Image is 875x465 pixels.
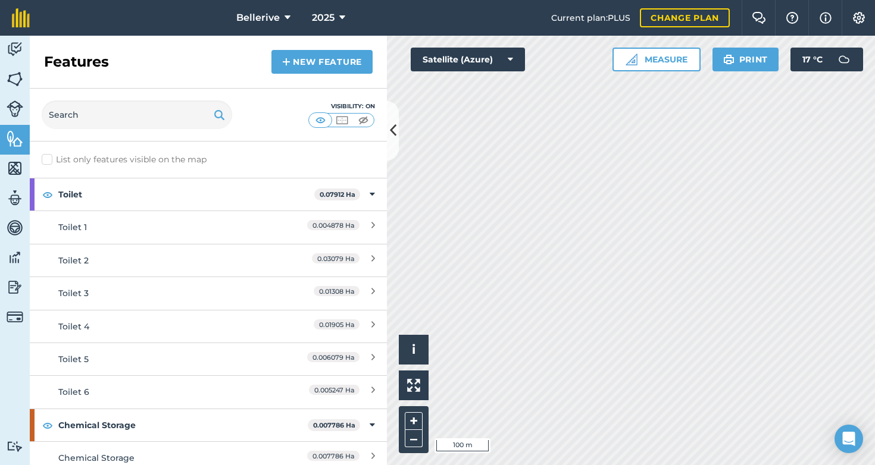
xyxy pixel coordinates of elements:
img: svg+xml;base64,PD94bWwgdmVyc2lvbj0iMS4wIiBlbmNvZGluZz0idXRmLTgiPz4KPCEtLSBHZW5lcmF0b3I6IEFkb2JlIE... [7,278,23,296]
a: Toilet 60.005247 Ha [30,375,387,408]
button: – [405,430,423,447]
div: Chemical Storage0.007786 Ha [30,409,387,441]
img: svg+xml;base64,PD94bWwgdmVyc2lvbj0iMS4wIiBlbmNvZGluZz0idXRmLTgiPz4KPCEtLSBHZW5lcmF0b3I6IEFkb2JlIE... [7,441,23,452]
img: svg+xml;base64,PHN2ZyB4bWxucz0iaHR0cDovL3d3dy53My5vcmcvMjAwMC9zdmciIHdpZHRoPSIxOCIgaGVpZ2h0PSIyNC... [42,418,53,432]
img: svg+xml;base64,PD94bWwgdmVyc2lvbj0iMS4wIiBlbmNvZGluZz0idXRmLTgiPz4KPCEtLSBHZW5lcmF0b3I6IEFkb2JlIE... [7,219,23,237]
div: Toilet0.07912 Ha [30,178,387,210]
img: svg+xml;base64,PHN2ZyB4bWxucz0iaHR0cDovL3d3dy53My5vcmcvMjAwMC9zdmciIHdpZHRoPSI1MCIgaGVpZ2h0PSI0MC... [313,114,328,126]
span: i [412,342,415,357]
button: 17 °C [790,48,863,71]
img: svg+xml;base64,PD94bWwgdmVyc2lvbj0iMS4wIiBlbmNvZGluZz0idXRmLTgiPz4KPCEtLSBHZW5lcmF0b3I6IEFkb2JlIE... [7,100,23,117]
img: svg+xml;base64,PD94bWwgdmVyc2lvbj0iMS4wIiBlbmNvZGluZz0idXRmLTgiPz4KPCEtLSBHZW5lcmF0b3I6IEFkb2JlIE... [7,309,23,325]
span: 0.03079 Ha [312,253,360,263]
a: New feature [271,50,373,74]
img: Four arrows, one pointing top left, one top right, one bottom right and the last bottom left [407,379,420,392]
img: svg+xml;base64,PD94bWwgdmVyc2lvbj0iMS4wIiBlbmNvZGluZz0idXRmLTgiPz4KPCEtLSBHZW5lcmF0b3I6IEFkb2JlIE... [7,249,23,266]
div: Chemical Storage [58,451,270,464]
a: Toilet 30.01308 Ha [30,277,387,309]
img: svg+xml;base64,PHN2ZyB4bWxucz0iaHR0cDovL3d3dy53My5vcmcvMjAwMC9zdmciIHdpZHRoPSIxOCIgaGVpZ2h0PSIyNC... [42,187,53,202]
img: A cog icon [852,12,866,24]
button: + [405,412,423,430]
strong: 0.07912 Ha [320,190,355,199]
img: Ruler icon [626,54,637,65]
img: A question mark icon [785,12,799,24]
img: svg+xml;base64,PHN2ZyB4bWxucz0iaHR0cDovL3d3dy53My5vcmcvMjAwMC9zdmciIHdpZHRoPSI1NiIgaGVpZ2h0PSI2MC... [7,159,23,177]
span: 0.004878 Ha [307,220,360,230]
div: Open Intercom Messenger [835,425,863,453]
img: fieldmargin Logo [12,8,30,27]
a: Toilet 40.01905 Ha [30,310,387,343]
button: i [399,335,429,365]
img: Two speech bubbles overlapping with the left bubble in the forefront [752,12,766,24]
div: Toilet 4 [58,320,270,333]
div: Toilet 6 [58,385,270,398]
img: svg+xml;base64,PD94bWwgdmVyc2lvbj0iMS4wIiBlbmNvZGluZz0idXRmLTgiPz4KPCEtLSBHZW5lcmF0b3I6IEFkb2JlIE... [7,40,23,58]
span: Bellerive [236,11,280,25]
div: Toilet 2 [58,254,270,267]
span: 0.01308 Ha [314,286,360,296]
strong: Toilet [58,178,314,210]
span: 0.01905 Ha [314,319,360,329]
img: svg+xml;base64,PHN2ZyB4bWxucz0iaHR0cDovL3d3dy53My5vcmcvMjAwMC9zdmciIHdpZHRoPSIxNyIgaGVpZ2h0PSIxNy... [820,11,832,25]
a: Change plan [640,8,730,27]
div: Toilet 1 [58,221,270,234]
div: Toilet 3 [58,287,270,300]
a: Toilet 10.004878 Ha [30,210,387,243]
img: svg+xml;base64,PHN2ZyB4bWxucz0iaHR0cDovL3d3dy53My5vcmcvMjAwMC9zdmciIHdpZHRoPSI1MCIgaGVpZ2h0PSI0MC... [356,114,371,126]
img: svg+xml;base64,PHN2ZyB4bWxucz0iaHR0cDovL3d3dy53My5vcmcvMjAwMC9zdmciIHdpZHRoPSI1MCIgaGVpZ2h0PSI0MC... [335,114,349,126]
a: Toilet 50.006079 Ha [30,343,387,375]
strong: 0.007786 Ha [313,421,355,429]
span: 0.005247 Ha [309,385,360,395]
img: svg+xml;base64,PD94bWwgdmVyc2lvbj0iMS4wIiBlbmNvZGluZz0idXRmLTgiPz4KPCEtLSBHZW5lcmF0b3I6IEFkb2JlIE... [7,189,23,207]
span: 17 ° C [802,48,823,71]
img: svg+xml;base64,PHN2ZyB4bWxucz0iaHR0cDovL3d3dy53My5vcmcvMjAwMC9zdmciIHdpZHRoPSIxOSIgaGVpZ2h0PSIyNC... [723,52,735,67]
img: svg+xml;base64,PHN2ZyB4bWxucz0iaHR0cDovL3d3dy53My5vcmcvMjAwMC9zdmciIHdpZHRoPSIxNCIgaGVpZ2h0PSIyNC... [282,55,290,69]
img: svg+xml;base64,PHN2ZyB4bWxucz0iaHR0cDovL3d3dy53My5vcmcvMjAwMC9zdmciIHdpZHRoPSIxOSIgaGVpZ2h0PSIyNC... [214,108,225,122]
button: Measure [612,48,701,71]
img: svg+xml;base64,PD94bWwgdmVyc2lvbj0iMS4wIiBlbmNvZGluZz0idXRmLTgiPz4KPCEtLSBHZW5lcmF0b3I6IEFkb2JlIE... [832,48,856,71]
img: svg+xml;base64,PHN2ZyB4bWxucz0iaHR0cDovL3d3dy53My5vcmcvMjAwMC9zdmciIHdpZHRoPSI1NiIgaGVpZ2h0PSI2MC... [7,70,23,88]
div: Toilet 5 [58,353,270,366]
label: List only features visible on the map [42,153,207,166]
button: Print [712,48,779,71]
strong: Chemical Storage [58,409,308,441]
button: Satellite (Azure) [411,48,525,71]
span: 0.006079 Ha [307,352,360,362]
span: Current plan : PLUS [551,11,630,24]
div: Visibility: On [308,102,375,111]
span: 2025 [312,11,335,25]
h2: Features [44,52,109,71]
img: svg+xml;base64,PHN2ZyB4bWxucz0iaHR0cDovL3d3dy53My5vcmcvMjAwMC9zdmciIHdpZHRoPSI1NiIgaGVpZ2h0PSI2MC... [7,130,23,147]
a: Toilet 20.03079 Ha [30,244,387,277]
input: Search [42,100,232,129]
span: 0.007786 Ha [307,451,360,461]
